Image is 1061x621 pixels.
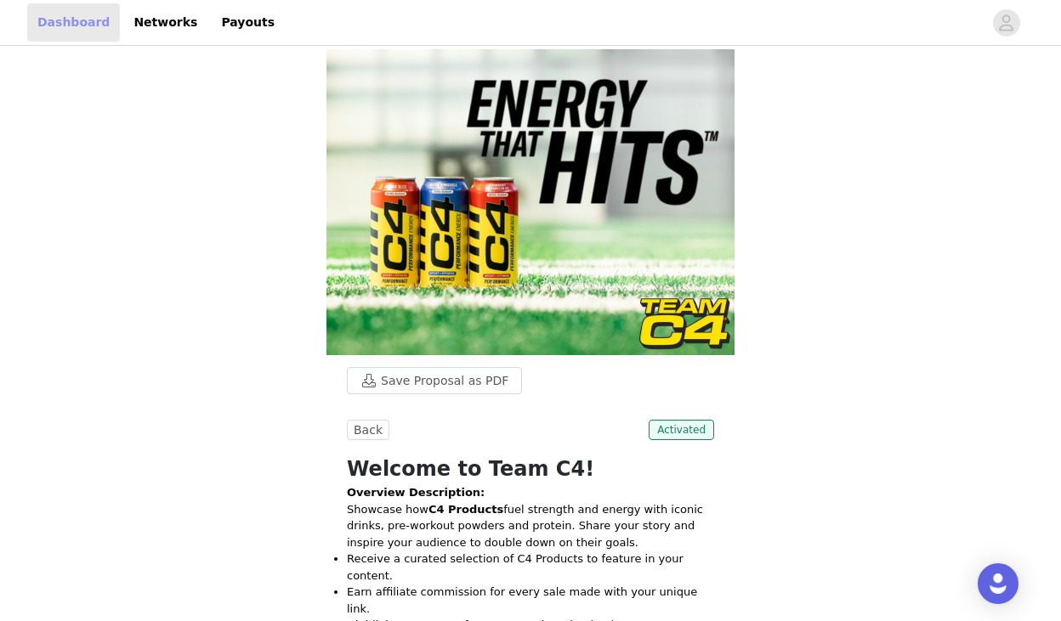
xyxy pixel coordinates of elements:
[347,550,714,584] li: Receive a curated selection of C4 Products to feature in your content.
[347,584,714,617] li: Earn affiliate commission for every sale made with your unique link.
[649,420,714,440] span: Activated
[347,454,714,484] h1: Welcome to Team C4!
[211,3,285,42] a: Payouts
[326,49,735,355] img: campaign image
[978,563,1018,604] div: Open Intercom Messenger
[998,9,1014,37] div: avatar
[347,420,389,440] button: Back
[123,3,207,42] a: Networks
[347,367,522,394] button: Save Proposal as PDF
[27,3,120,42] a: Dashboard
[347,484,714,550] p: Showcase how fuel strength and energy with iconic drinks, pre-workout powders and protein. Share ...
[428,503,503,516] strong: C4 Products
[347,486,485,499] strong: Overview Description:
